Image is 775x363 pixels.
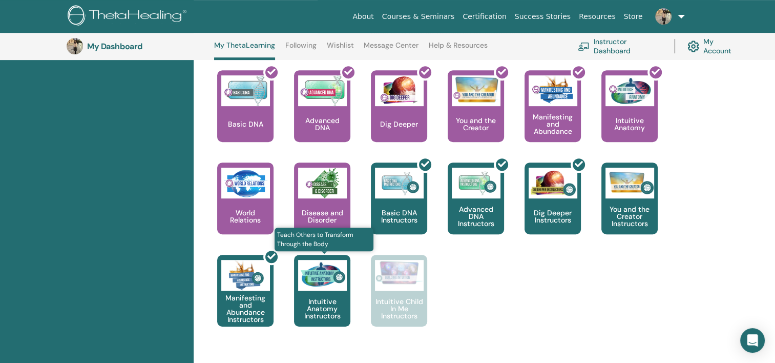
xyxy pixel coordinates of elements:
a: Manifesting and Abundance Instructors Manifesting and Abundance Instructors [217,255,274,347]
img: Disease and Disorder [298,168,347,198]
a: Basic DNA Basic DNA [217,70,274,163]
img: logo.png [68,5,190,28]
img: cog.svg [687,38,699,55]
a: Advanced DNA Advanced DNA [294,70,350,163]
a: Resources [575,7,620,26]
a: Store [620,7,647,26]
img: default.jpg [655,8,672,25]
img: default.jpg [67,38,83,54]
p: Disease and Disorder [294,209,350,224]
img: chalkboard-teacher.svg [578,42,590,51]
img: Manifesting and Abundance Instructors [221,260,270,291]
p: You and the Creator Instructors [601,206,658,227]
img: World Relations [221,168,270,198]
img: Advanced DNA [298,75,347,106]
a: My ThetaLearning [214,41,275,60]
h3: My Dashboard [87,42,190,51]
p: Manifesting and Abundance Instructors [217,294,274,323]
span: Teach Others to Transform Through the Body [275,228,373,251]
a: Manifesting and Abundance Manifesting and Abundance [525,70,581,163]
a: Message Center [364,41,418,57]
p: Advanced DNA [294,117,350,131]
p: Advanced DNA Instructors [448,206,504,227]
p: Intuitive Anatomy [601,117,658,131]
a: Help & Resources [429,41,488,57]
a: You and the Creator Instructors You and the Creator Instructors [601,163,658,255]
a: Intuitive Child In Me Instructors Intuitive Child In Me Instructors [371,255,427,347]
a: Teach Others to Transform Through the Body Intuitive Anatomy Instructors Intuitive Anatomy Instru... [294,255,350,347]
img: Dig Deeper Instructors [529,168,577,198]
img: Basic DNA [221,75,270,106]
a: Basic DNA Instructors Basic DNA Instructors [371,163,427,255]
img: Intuitive Child In Me Instructors [375,260,424,285]
p: Intuitive Child In Me Instructors [371,298,427,319]
a: Dig Deeper Instructors Dig Deeper Instructors [525,163,581,255]
a: Advanced DNA Instructors Advanced DNA Instructors [448,163,504,255]
p: World Relations [217,209,274,224]
a: World Relations World Relations [217,163,274,255]
a: Intuitive Anatomy Intuitive Anatomy [601,70,658,163]
a: Dig Deeper Dig Deeper [371,70,427,163]
a: Instructor Dashboard [578,35,662,57]
a: Certification [458,7,510,26]
img: You and the Creator Instructors [605,168,654,198]
a: You and the Creator You and the Creator [448,70,504,163]
img: Dig Deeper [375,75,424,106]
p: Basic DNA Instructors [371,209,427,224]
p: Dig Deeper Instructors [525,209,581,224]
p: Intuitive Anatomy Instructors [294,298,350,319]
img: Intuitive Anatomy Instructors [298,260,347,291]
p: You and the Creator [448,117,504,131]
img: Basic DNA Instructors [375,168,424,198]
img: Intuitive Anatomy [605,75,654,106]
a: My Account [687,35,742,57]
a: About [348,7,378,26]
p: Dig Deeper [376,120,422,128]
p: Manifesting and Abundance [525,113,581,135]
img: You and the Creator [452,75,500,104]
img: Manifesting and Abundance [529,75,577,106]
div: Open Intercom Messenger [740,328,765,353]
a: Success Stories [511,7,575,26]
a: Following [285,41,317,57]
a: Wishlist [327,41,354,57]
a: Courses & Seminars [378,7,459,26]
img: Advanced DNA Instructors [452,168,500,198]
a: Disease and Disorder Disease and Disorder [294,163,350,255]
